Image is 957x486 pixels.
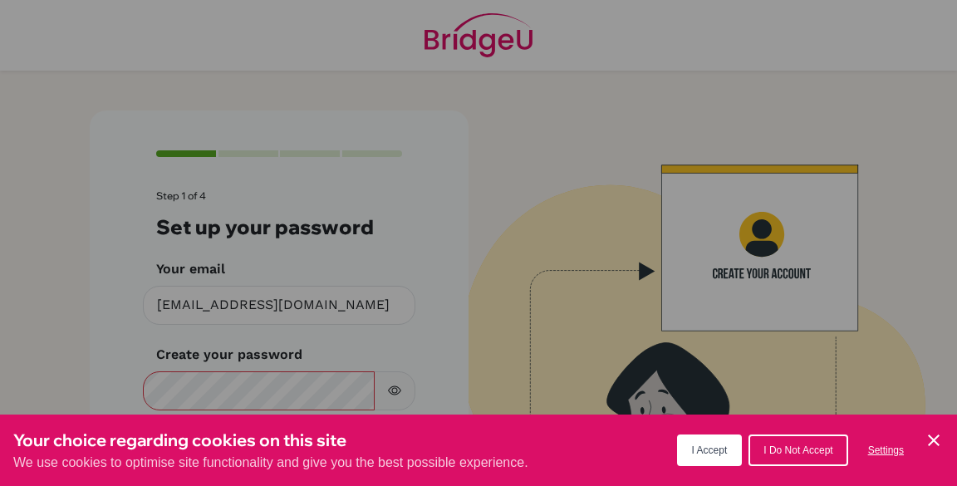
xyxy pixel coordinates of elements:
[13,428,528,453] h3: Your choice regarding cookies on this site
[692,444,728,456] span: I Accept
[868,444,904,456] span: Settings
[748,434,847,466] button: I Do Not Accept
[924,430,944,450] button: Save and close
[855,436,917,464] button: Settings
[677,434,743,466] button: I Accept
[13,453,528,473] p: We use cookies to optimise site functionality and give you the best possible experience.
[763,444,832,456] span: I Do Not Accept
